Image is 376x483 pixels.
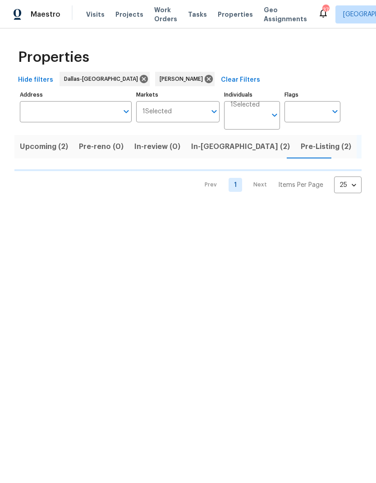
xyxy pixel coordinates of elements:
[224,92,280,98] label: Individuals
[64,74,142,84] span: Dallas-[GEOGRAPHIC_DATA]
[120,105,133,118] button: Open
[221,74,260,86] span: Clear Filters
[196,176,362,193] nav: Pagination Navigation
[264,5,307,23] span: Geo Assignments
[154,5,177,23] span: Work Orders
[188,11,207,18] span: Tasks
[20,140,68,153] span: Upcoming (2)
[284,92,340,98] label: Flags
[18,74,53,86] span: Hide filters
[218,10,253,19] span: Properties
[268,109,281,121] button: Open
[322,5,329,14] div: 37
[208,105,220,118] button: Open
[229,178,242,192] a: Goto page 1
[230,101,260,109] span: 1 Selected
[31,10,60,19] span: Maestro
[217,72,264,88] button: Clear Filters
[136,92,220,98] label: Markets
[278,181,323,190] p: Items Per Page
[79,140,124,153] span: Pre-reno (0)
[155,72,215,86] div: [PERSON_NAME]
[142,108,172,116] span: 1 Selected
[20,92,132,98] label: Address
[14,72,57,88] button: Hide filters
[301,140,351,153] span: Pre-Listing (2)
[334,173,362,197] div: 25
[60,72,150,86] div: Dallas-[GEOGRAPHIC_DATA]
[191,140,290,153] span: In-[GEOGRAPHIC_DATA] (2)
[18,53,89,62] span: Properties
[134,140,180,153] span: In-review (0)
[86,10,105,19] span: Visits
[160,74,206,84] span: [PERSON_NAME]
[329,105,341,118] button: Open
[115,10,143,19] span: Projects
